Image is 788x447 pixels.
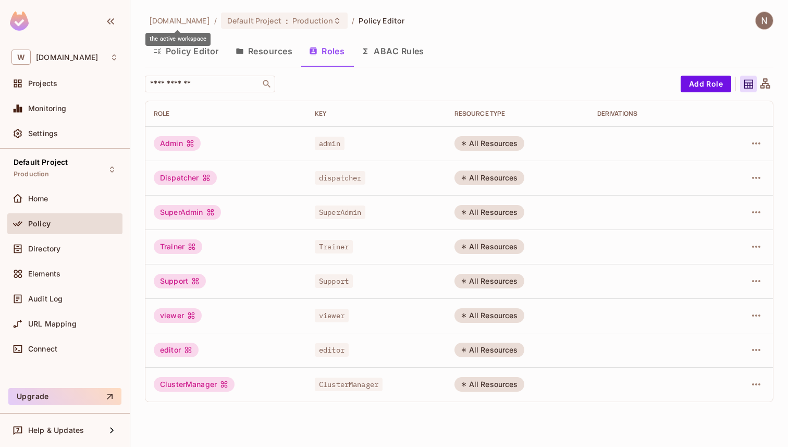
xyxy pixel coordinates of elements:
[301,38,353,64] button: Roles
[315,206,366,219] span: SuperAdmin
[154,239,202,254] div: Trainer
[454,274,524,288] div: All Resources
[145,38,227,64] button: Policy Editor
[597,110,710,118] div: Derivations
[315,378,383,391] span: ClusterManager
[227,38,301,64] button: Resources
[353,38,433,64] button: ABAC Rules
[315,274,353,288] span: Support
[28,345,57,353] span: Connect
[149,16,210,26] span: the active workspace
[315,171,366,185] span: dispatcher
[154,274,206,288] div: Support
[28,270,60,278] span: Elements
[154,308,202,323] div: viewer
[454,343,524,357] div: All Resources
[28,129,58,138] span: Settings
[14,158,68,166] span: Default Project
[28,104,67,113] span: Monitoring
[454,136,524,151] div: All Resources
[28,295,63,303] span: Audit Log
[352,16,354,26] li: /
[28,426,84,434] span: Help & Updates
[10,11,29,31] img: SReyMgAAAABJRU5ErkJggg==
[454,239,524,254] div: All Resources
[28,79,57,88] span: Projects
[28,220,51,228] span: Policy
[154,377,235,392] div: ClusterManager
[154,205,221,220] div: SuperAdmin
[454,110,581,118] div: RESOURCE TYPE
[214,16,217,26] li: /
[315,309,349,322] span: viewer
[8,388,121,405] button: Upgrade
[36,53,98,62] span: Workspace: withpronto.com
[315,240,353,253] span: Trainer
[28,195,48,203] span: Home
[756,12,773,29] img: Naman Malik
[11,50,31,65] span: W
[454,377,524,392] div: All Resources
[454,171,524,185] div: All Resources
[315,137,344,150] span: admin
[227,16,281,26] span: Default Project
[28,320,77,328] span: URL Mapping
[154,171,217,185] div: Dispatcher
[292,16,333,26] span: Production
[154,136,201,151] div: Admin
[14,170,50,178] span: Production
[154,110,298,118] div: Role
[315,343,349,357] span: editor
[145,33,211,46] div: the active workspace
[28,245,60,253] span: Directory
[681,76,731,92] button: Add Role
[454,205,524,220] div: All Resources
[315,110,438,118] div: Key
[359,16,404,26] span: Policy Editor
[454,308,524,323] div: All Resources
[154,343,199,357] div: editor
[285,17,289,25] span: :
